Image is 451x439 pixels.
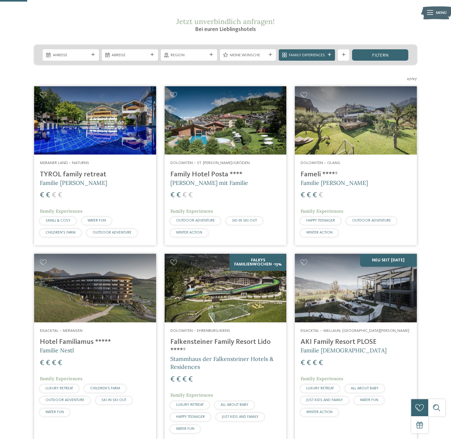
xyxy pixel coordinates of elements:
span: € [52,192,56,199]
span: 27 [407,76,411,82]
span: CHILDREN’S FARM [46,231,76,235]
h4: AKI Family Resort PLOSE [301,338,411,346]
h4: TYROL family retreat [40,170,150,179]
span: LUXURY RETREAT [306,387,334,390]
img: Familienhotels gesucht? Hier findet ihr die besten! [295,86,417,155]
span: LUXURY RETREAT [176,403,204,407]
span: € [313,359,317,367]
span: € [319,192,323,199]
span: Eisacktal – Meransen [40,329,82,333]
span: WATER FUN [360,398,378,402]
span: OUTDOOR ADVENTURE [46,398,84,402]
h4: Family Hotel Posta **** [170,170,281,179]
span: € [188,376,193,383]
span: Anreise [53,52,89,58]
span: filtern [372,53,388,58]
span: CHILDREN’S FARM [90,387,120,390]
span: Family Experiences [40,208,82,214]
span: Family Experiences [289,52,325,58]
span: JUST KIDS AND FAMILY [222,415,259,419]
img: Familienhotels gesucht? Hier findet ihr die besten! [165,254,287,322]
span: SKI-IN SKI-OUT [232,219,257,223]
span: ALL ABOUT BABY [221,403,248,407]
span: € [188,192,193,199]
span: SMALL & COSY [46,219,70,223]
span: Family Experiences [170,392,213,398]
span: € [176,192,181,199]
span: Familie [PERSON_NAME] [40,179,107,186]
a: Familienhotels gesucht? Hier findet ihr die besten! Dolomiten – St. [PERSON_NAME]/Gröden Family H... [165,86,287,245]
span: € [313,192,317,199]
span: WINTER ACTION [306,410,332,414]
img: Familienhotels gesucht? Hier findet ihr die besten! [295,254,417,322]
a: Familienhotels gesucht? Hier findet ihr die besten! Meraner Land – Naturns TYROL family retreat F... [34,86,156,245]
span: € [58,359,62,367]
span: 27 [413,76,417,82]
h4: Falkensteiner Family Resort Lido ****ˢ [170,338,281,355]
span: Jetzt unverbindlich anfragen! [176,17,275,26]
span: / [411,76,413,82]
span: WINTER ACTION [306,231,332,235]
span: € [182,376,187,383]
span: Dolomiten – Ehrenburg/Kiens [170,329,230,333]
span: LUXURY RETREAT [46,387,73,390]
span: HAPPY TEENAGER [176,415,205,419]
span: WATER FUN [176,427,194,431]
img: Familienhotels gesucht? Hier findet ihr die besten! [34,254,156,322]
span: € [307,192,311,199]
span: OUTDOOR ADVENTURE [176,219,215,223]
span: Region [171,52,207,58]
span: Stammhaus der Falkensteiner Hotels & Residences [170,355,274,370]
span: [PERSON_NAME] mit Familie [170,179,248,186]
span: Family Experiences [40,376,82,381]
span: Eisacktal – Mellaun, [GEOGRAPHIC_DATA][PERSON_NAME] [301,329,409,333]
span: Dolomiten – Olang [301,161,340,165]
span: Meine Wünsche [230,52,266,58]
span: Familie [PERSON_NAME] [301,179,368,186]
span: OUTDOOR ADVENTURE [352,219,391,223]
span: Family Experiences [170,208,213,214]
a: Familienhotels gesucht? Hier findet ihr die besten! Dolomiten – Olang Fameli ****ˢ Familie [PERSO... [295,86,417,245]
span: € [46,192,50,199]
span: € [52,359,56,367]
span: € [46,359,50,367]
span: € [170,192,175,199]
span: Dolomiten – St. [PERSON_NAME]/Gröden [170,161,250,165]
span: JUST KIDS AND FAMILY [306,398,343,402]
span: Family Experiences [301,208,343,214]
span: € [182,192,187,199]
span: Meraner Land – Naturns [40,161,89,165]
span: SKI-IN SKI-OUT [101,398,126,402]
span: € [301,192,305,199]
span: Familie [DEMOGRAPHIC_DATA] [301,347,387,354]
span: € [176,376,181,383]
span: € [58,192,62,199]
span: € [40,359,44,367]
span: WATER FUN [88,219,106,223]
span: € [170,376,175,383]
img: Familien Wellness Residence Tyrol **** [34,86,156,155]
span: HAPPY TEENAGER [306,219,335,223]
span: Familie Nestl [40,347,74,354]
span: € [301,359,305,367]
span: OUTDOOR ADVENTURE [93,231,131,235]
span: WATER FUN [46,410,64,414]
span: WINTER ACTION [176,231,202,235]
img: Familienhotels gesucht? Hier findet ihr die besten! [165,86,287,155]
span: € [319,359,323,367]
span: ALL ABOUT BABY [351,387,379,390]
span: Family Experiences [301,376,343,381]
span: Abreise [112,52,148,58]
span: € [307,359,311,367]
span: € [40,192,44,199]
span: Bei euren Lieblingshotels [195,27,256,32]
